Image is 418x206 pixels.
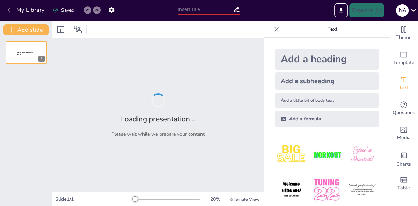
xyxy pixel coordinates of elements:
div: Change the overall theme [390,21,418,46]
button: N A [396,3,409,17]
div: Get real-time input from your audience [390,96,418,121]
div: Add a formula [275,111,379,127]
div: Add a little bit of body text [275,93,379,108]
div: Add text boxes [390,71,418,96]
p: Text [282,21,383,38]
div: Saved [53,7,74,14]
input: Insert title [178,5,233,15]
span: Charts [396,160,411,168]
button: Add slide [3,24,49,35]
img: 4.jpeg [275,174,308,206]
div: Layout [55,24,66,35]
div: Add charts and graphs [390,146,418,171]
span: Questions [393,109,415,117]
img: 5.jpeg [310,174,343,206]
span: Sendsteps presentation editor [17,51,33,55]
img: 1.jpeg [275,138,308,171]
span: Template [393,59,415,66]
button: Present [349,3,384,17]
img: 2.jpeg [310,138,343,171]
div: Add ready made slides [390,46,418,71]
span: Single View [235,197,259,202]
p: Please wait while we prepare your content [111,131,205,137]
div: Add a heading [275,49,379,70]
div: Add images, graphics, shapes or video [390,121,418,146]
span: Theme [396,34,412,41]
button: My Library [5,5,47,16]
div: 1 [38,56,45,62]
div: N A [396,4,409,17]
h2: Loading presentation... [121,114,195,124]
span: Text [399,84,409,92]
div: 1 [6,41,47,64]
span: Table [397,184,410,192]
img: 6.jpeg [346,174,379,206]
button: Export to PowerPoint [334,3,348,17]
span: Position [74,25,82,34]
div: Add a subheading [275,72,379,90]
img: 3.jpeg [346,138,379,171]
span: Media [397,134,411,142]
div: Add a table [390,171,418,196]
div: 20 % [207,196,223,203]
div: Slide 1 / 1 [55,196,133,203]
